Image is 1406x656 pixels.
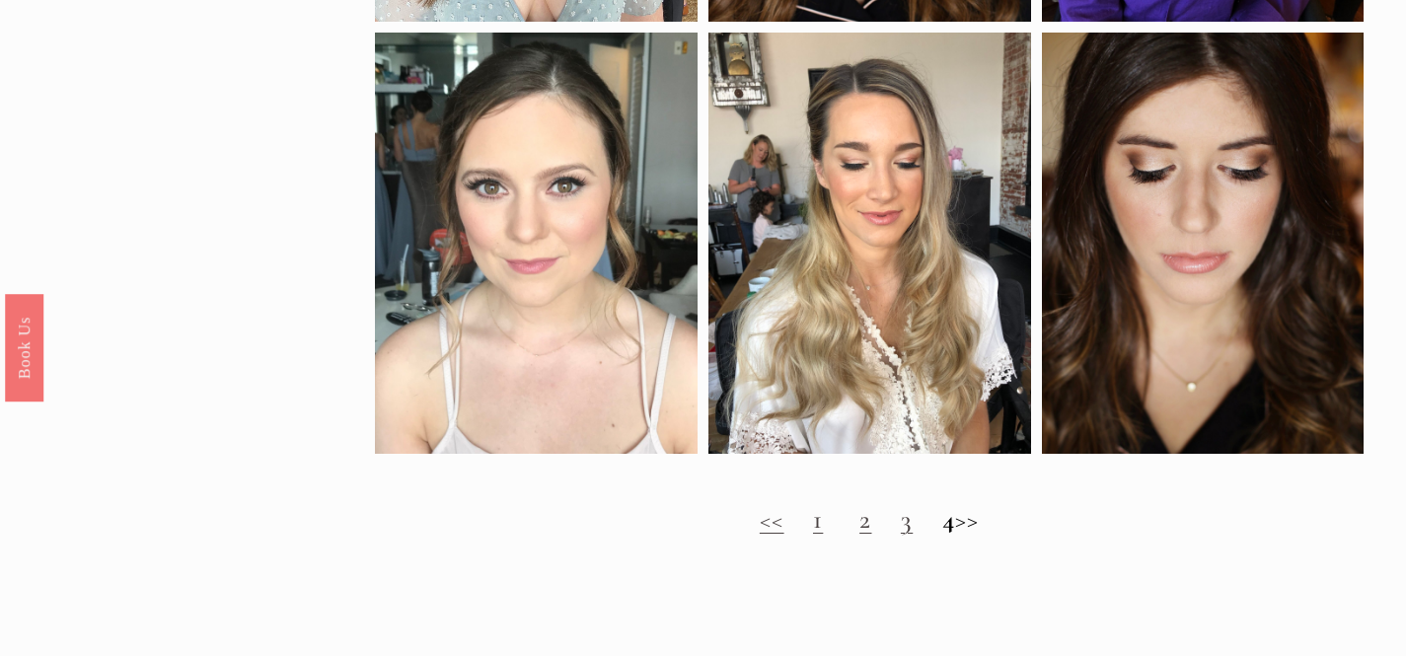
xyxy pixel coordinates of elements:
[859,503,871,536] a: 2
[375,504,1364,536] h2: >>
[760,503,784,536] a: <<
[5,293,43,401] a: Book Us
[813,503,823,536] a: 1
[942,503,955,536] strong: 4
[901,503,913,536] a: 3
